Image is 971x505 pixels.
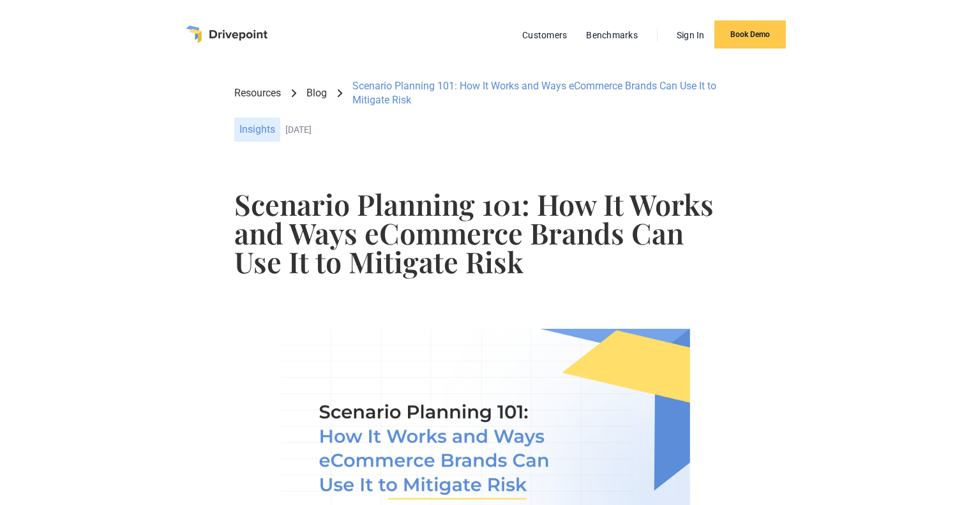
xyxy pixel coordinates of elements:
[285,124,737,135] div: [DATE]
[234,117,280,142] div: Insights
[580,27,644,43] a: Benchmarks
[352,79,737,107] div: Scenario Planning 101: How It Works and Ways eCommerce Brands Can Use It to Mitigate Risk
[234,86,281,100] a: Resources
[234,190,737,276] h1: Scenario Planning 101: How It Works and Ways eCommerce Brands Can Use It to Mitigate Risk
[516,27,573,43] a: Customers
[306,86,327,100] a: Blog
[670,27,711,43] a: Sign In
[714,20,786,49] a: Book Demo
